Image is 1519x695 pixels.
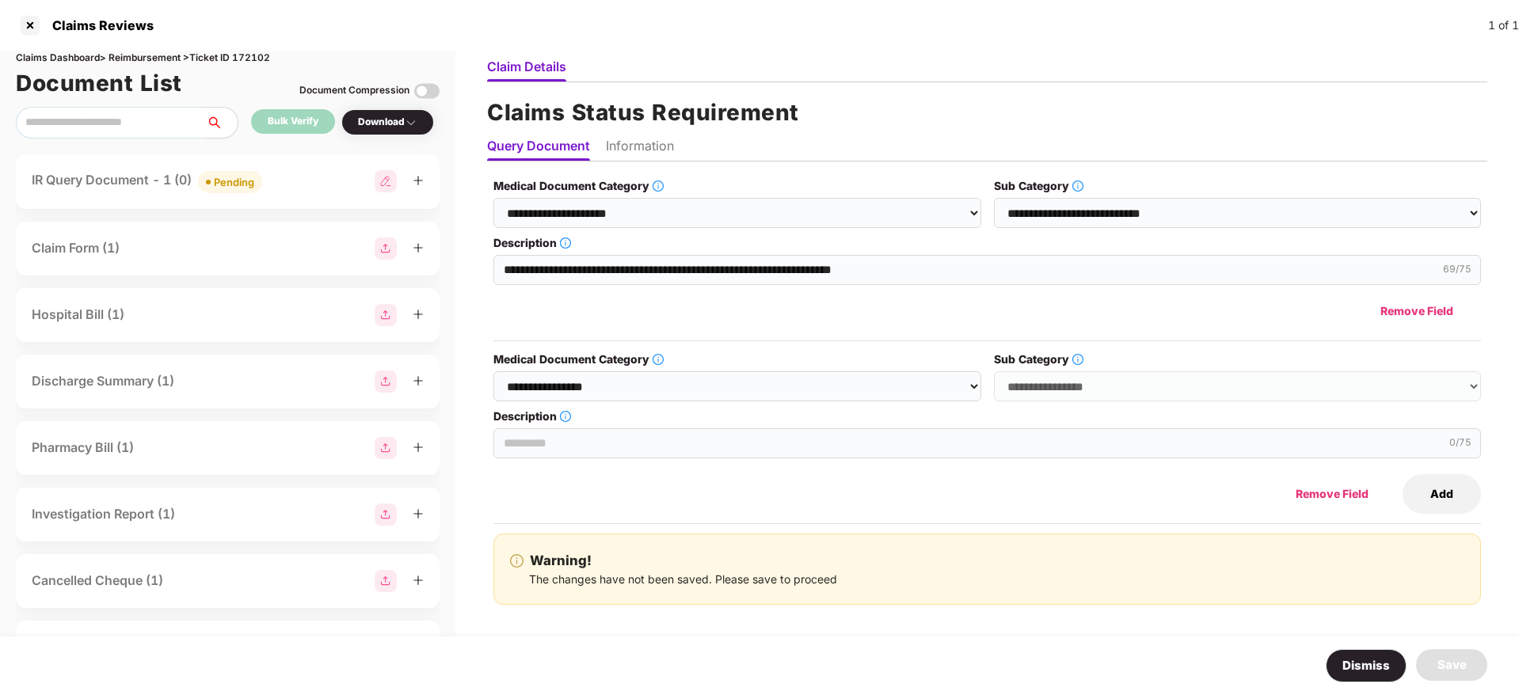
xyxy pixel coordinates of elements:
[414,78,440,104] img: svg+xml;base64,PHN2ZyBpZD0iVG9nZ2xlLTMyeDMyIiB4bWxucz0iaHR0cDovL3d3dy53My5vcmcvMjAwMC9zdmciIHdpZH...
[1403,474,1481,514] button: Add
[32,371,174,391] div: Discharge Summary (1)
[1488,17,1519,34] div: 1 of 1
[413,442,424,453] span: plus
[413,375,424,386] span: plus
[1072,180,1083,192] span: info-circle
[205,116,238,129] span: search
[32,571,163,591] div: Cancelled Cheque (1)
[653,354,664,365] span: info-circle
[214,174,254,190] div: Pending
[1268,474,1396,514] button: Remove Field
[1437,655,1467,674] div: Save
[268,114,318,129] div: Bulk Verify
[32,238,120,258] div: Claim Form (1)
[493,408,1481,425] label: Description
[606,138,674,161] li: Information
[375,370,397,393] img: svg+xml;base64,PHN2ZyBpZD0iR3JvdXBfMjg4MTMiIGRhdGEtbmFtZT0iR3JvdXAgMjg4MTMiIHhtbG5zPSJodHRwOi8vd3...
[299,83,409,98] div: Document Compression
[560,237,571,249] span: info-circle
[530,550,592,571] b: Warning!
[413,575,424,586] span: plus
[375,503,397,526] img: svg+xml;base64,PHN2ZyBpZD0iR3JvdXBfMjg4MTMiIGRhdGEtbmFtZT0iR3JvdXAgMjg4MTMiIHhtbG5zPSJodHRwOi8vd3...
[375,170,397,192] img: svg+xml;base64,PHN2ZyB3aWR0aD0iMjgiIGhlaWdodD0iMjgiIHZpZXdCb3g9IjAgMCAyOCAyOCIgZmlsbD0ibm9uZSIgeG...
[493,177,980,195] label: Medical Document Category
[529,572,837,586] span: The changes have not been saved. Please save to proceed
[994,351,1481,368] label: Sub Category
[16,51,440,66] div: Claims Dashboard > Reimbursement > Ticket ID 172102
[653,180,664,192] span: info-circle
[493,234,1481,252] label: Description
[413,309,424,320] span: plus
[487,59,566,82] li: Claim Details
[32,504,175,524] div: Investigation Report (1)
[413,175,424,186] span: plus
[358,115,417,130] div: Download
[493,351,980,368] label: Medical Document Category
[1326,649,1407,682] button: Dismiss
[32,305,124,325] div: Hospital Bill (1)
[32,438,134,458] div: Pharmacy Bill (1)
[510,554,523,568] span: info-circle
[205,107,238,139] button: search
[375,437,397,459] img: svg+xml;base64,PHN2ZyBpZD0iR3JvdXBfMjg4MTMiIGRhdGEtbmFtZT0iR3JvdXAgMjg4MTMiIHhtbG5zPSJodHRwOi8vd3...
[405,116,417,129] img: svg+xml;base64,PHN2ZyBpZD0iRHJvcGRvd24tMzJ4MzIiIHhtbG5zPSJodHRwOi8vd3d3LnczLm9yZy8yMDAwL3N2ZyIgd2...
[32,170,262,193] div: IR Query Document - 1 (0)
[487,138,590,161] li: Query Document
[375,570,397,592] img: svg+xml;base64,PHN2ZyBpZD0iR3JvdXBfMjg4MTMiIGRhdGEtbmFtZT0iR3JvdXAgMjg4MTMiIHhtbG5zPSJodHRwOi8vd3...
[1072,354,1083,365] span: info-circle
[487,95,1487,130] h1: Claims Status Requirement
[994,177,1481,195] label: Sub Category
[1353,291,1481,331] button: Remove Field
[560,411,571,422] span: info-circle
[375,237,397,260] img: svg+xml;base64,PHN2ZyBpZD0iR3JvdXBfMjg4MTMiIGRhdGEtbmFtZT0iR3JvdXAgMjg4MTMiIHhtbG5zPSJodHRwOi8vd3...
[43,17,154,33] div: Claims Reviews
[375,304,397,326] img: svg+xml;base64,PHN2ZyBpZD0iR3JvdXBfMjg4MTMiIGRhdGEtbmFtZT0iR3JvdXAgMjg4MTMiIHhtbG5zPSJodHRwOi8vd3...
[16,66,182,101] h1: Document List
[413,508,424,519] span: plus
[413,242,424,253] span: plus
